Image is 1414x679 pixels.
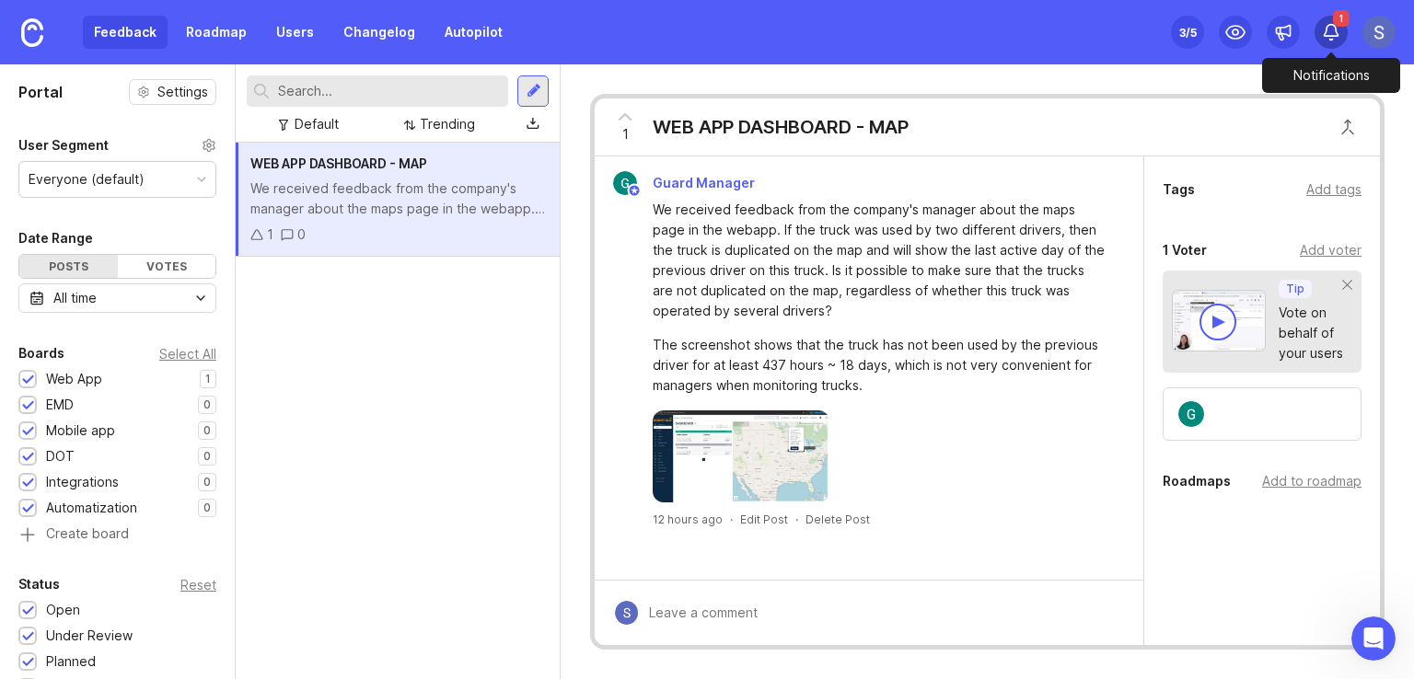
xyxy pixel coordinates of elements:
span: Settings [157,83,208,101]
div: DOT [46,446,75,466]
img: Stas Ityakin [1362,16,1396,49]
img: Stas Ityakin [615,601,639,625]
div: WEB APP DASHBOARD - MAP [653,114,909,140]
div: Default [295,114,339,134]
div: Add to roadmap [1262,471,1362,491]
img: video-thumbnail-vote-d41b83416815613422e2ca741bf692cc.jpg [1172,290,1266,351]
div: Setting up a single sign-on (SSO) redirect [27,337,342,371]
div: Under Review [46,626,133,646]
a: Autopilot [434,16,514,49]
div: Boards [18,342,64,364]
div: · [730,512,733,527]
div: 1 [267,224,273,245]
p: 0 [203,423,211,438]
a: WEB APP DASHBOARD - MAPWe received feedback from the company's manager about the maps page in the... [236,143,560,257]
div: We received feedback from the company's manager about the maps page in the webapp. If the truck w... [250,178,545,219]
div: EMD [46,395,74,415]
button: 3/5 [1171,16,1204,49]
iframe: Intercom live chat [1351,616,1396,661]
div: Trending [420,114,475,134]
div: Mobile app [46,420,115,441]
div: We received feedback from the company's manager about the maps page in the webapp. If the truck w... [653,200,1107,321]
div: Ask a question [38,438,308,457]
svg: toggle icon [186,291,215,305]
div: Posts [19,255,118,278]
button: Settings [129,79,216,105]
div: Planned [46,651,96,672]
h1: Portal [18,81,63,103]
a: Roadmap [175,16,258,49]
p: 0 [203,397,211,412]
span: Home [41,556,82,569]
img: Guard Manager [613,171,637,195]
div: User Segment [18,134,109,156]
div: Autopilot [38,310,308,329]
span: Messages [153,556,216,569]
div: AI Agent and team can help [38,457,308,477]
div: The screenshot shows that the truck has not been used by the previous driver for at least 437 hou... [653,335,1107,396]
div: 3 /5 [1179,19,1197,45]
p: 1 [205,372,211,386]
span: 1 [1333,10,1350,27]
a: Users [265,16,325,49]
span: Guard Manager [653,175,755,190]
div: Open [46,600,80,620]
img: Profile image for Jacques [267,29,304,66]
div: Add tags [1306,179,1362,200]
p: 0 [203,475,211,489]
div: Ask a questionAI Agent and team can help [18,422,350,492]
div: Vote on behalf of your users [1279,303,1343,363]
div: Setting up a single sign-on (SSO) redirect [38,344,308,363]
div: · [795,512,798,527]
div: Everyone (default) [29,169,145,190]
div: Integrations [46,472,119,492]
button: Help [246,510,368,583]
button: Search for help [27,224,342,261]
div: Status [18,573,60,595]
div: Delete Post [806,512,870,527]
span: Help [292,556,321,569]
div: Autopilot [27,303,342,337]
input: Search... [278,81,501,101]
p: Hi Stas! 👋 [37,131,331,162]
div: Salesforce integration [27,371,342,405]
div: Automatization [46,498,137,518]
span: WEB APP DASHBOARD - MAP [250,155,427,171]
div: Admin roles [38,276,308,295]
img: https://canny-assets.io/images/a577fb815bc4cd9c86c43b475b84f173.jpeg [653,410,829,502]
button: Close button [1329,109,1366,145]
div: Web App [46,369,102,389]
div: Close [317,29,350,63]
span: 1 [622,124,629,144]
div: Votes [118,255,216,278]
img: member badge [628,184,642,198]
p: How can we help? [37,162,331,193]
a: Create board [18,527,216,544]
div: Select All [159,349,216,359]
div: 0 [297,224,306,245]
p: Tip [1286,282,1304,296]
div: Admin roles [27,269,342,303]
div: Roadmaps [1163,470,1231,492]
button: Messages [122,510,245,583]
div: Tags [1163,178,1195,201]
span: Search for help [38,234,149,253]
div: Date Range [18,227,93,249]
div: Salesforce integration [38,378,308,397]
img: logo [37,35,60,64]
div: Notifications [1262,58,1400,93]
img: Canny Home [21,18,43,47]
a: Changelog [332,16,426,49]
div: Add voter [1300,240,1362,260]
div: 1 Voter [1163,239,1207,261]
p: 0 [203,501,211,515]
div: Reset [180,580,216,590]
img: Guard Manager [1178,401,1204,427]
a: 12 hours ago [653,512,723,527]
div: All time [53,288,97,308]
a: Guard ManagerGuard Manager [602,171,770,195]
div: Edit Post [740,512,788,527]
